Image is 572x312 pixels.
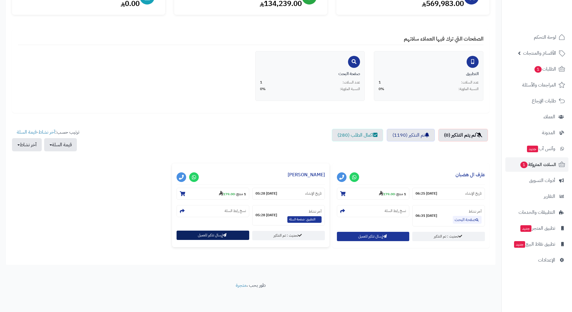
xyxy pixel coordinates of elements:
[219,191,235,197] strong: 179.00
[523,49,556,57] span: الأقسام والمنتجات
[256,213,277,218] strong: [DATE] 05:28
[332,129,383,141] a: اكمال الطلب (280)
[379,191,395,197] strong: 179.00
[520,225,531,232] span: جديد
[305,191,322,196] small: تاريخ الإنشاء
[38,129,55,136] a: آخر نشاط
[505,253,568,267] a: الإعدادات
[544,192,555,201] span: التقارير
[520,162,528,168] span: 1
[534,33,556,41] span: لوحة التحكم
[513,240,555,248] span: تطبيق نقاط البيع
[526,144,555,153] span: وآتس آب
[287,216,322,223] span: التطبيق: صفحة السلة
[514,241,525,248] span: جديد
[465,191,482,196] small: تاريخ الإنشاء
[529,176,555,185] span: أدوات التسويق
[532,97,556,105] span: طلبات الإرجاع
[343,80,360,85] span: عدد السلات:
[252,231,325,240] a: تحديث : تم التذكير
[505,221,568,235] a: تطبيق المتجرجديد
[520,224,555,232] span: تطبيق المتجر
[505,237,568,251] a: تطبيق نقاط البيعجديد
[379,80,381,85] span: 1
[505,110,568,124] a: العملاء
[416,191,437,196] strong: [DATE] 06:25
[461,80,479,85] span: عدد السلات:
[177,205,249,217] section: نسخ رابط السلة
[17,129,37,136] a: قيمة السلة
[505,126,568,140] a: المدونة
[542,129,555,137] span: المدونة
[18,36,483,45] h4: الصفحات التي ترك فيها العملاء سلاتهم
[260,71,360,77] div: صفحة البحث
[505,157,568,172] a: السلات المتروكة1
[534,65,556,73] span: الطلبات
[505,189,568,204] a: التقارير
[412,232,485,241] a: تحديث : تم التذكير
[505,94,568,108] a: طلبات الإرجاع
[256,191,277,196] strong: [DATE] 05:28
[438,129,488,141] a: لم يتم التذكير (0)
[12,138,42,151] button: آخر نشاط
[505,30,568,44] a: لوحة التحكم
[519,208,555,217] span: التطبيقات والخدمات
[337,205,410,217] section: نسخ رابط السلة
[534,66,542,73] span: 1
[44,138,77,151] button: قيمة السلة
[340,86,360,92] span: النسبة المئوية:
[379,86,384,92] span: 0%
[379,191,406,197] small: -
[527,146,538,152] span: جديد
[337,232,410,241] button: إرسال تذكير للعميل
[385,208,406,214] small: نسخ رابط السلة
[505,62,568,76] a: الطلبات1
[337,188,410,200] section: 1 منتج-179.00
[225,208,246,214] small: نسخ رابط السلة
[379,71,479,77] div: التطبيق
[236,282,247,289] a: متجرة
[505,205,568,220] a: التطبيقات والخدمات
[396,191,406,197] strong: 1 منتج
[236,191,246,197] strong: 1 منتج
[219,191,246,197] small: -
[522,81,556,89] span: المراجعات والأسئلة
[469,209,482,214] small: آخر نشاط
[309,209,322,214] small: آخر نشاط
[459,86,479,92] span: النسبة المئوية:
[505,78,568,92] a: المراجعات والأسئلة
[520,160,556,169] span: السلات المتروكة
[455,171,485,178] a: عارف ال هضبان
[416,213,437,218] strong: [DATE] 06:31
[177,231,249,240] button: إرسال تذكير للعميل
[543,113,555,121] span: العملاء
[260,80,262,85] span: 1
[177,188,249,200] section: 1 منتج-179.00
[453,216,482,224] a: صفحة البحث
[288,171,325,178] a: [PERSON_NAME]
[505,141,568,156] a: وآتس آبجديد
[12,129,79,151] ul: ترتيب حسب: -
[387,129,435,141] a: تم التذكير (1190)
[538,256,555,264] span: الإعدادات
[260,86,266,92] span: 0%
[505,173,568,188] a: أدوات التسويق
